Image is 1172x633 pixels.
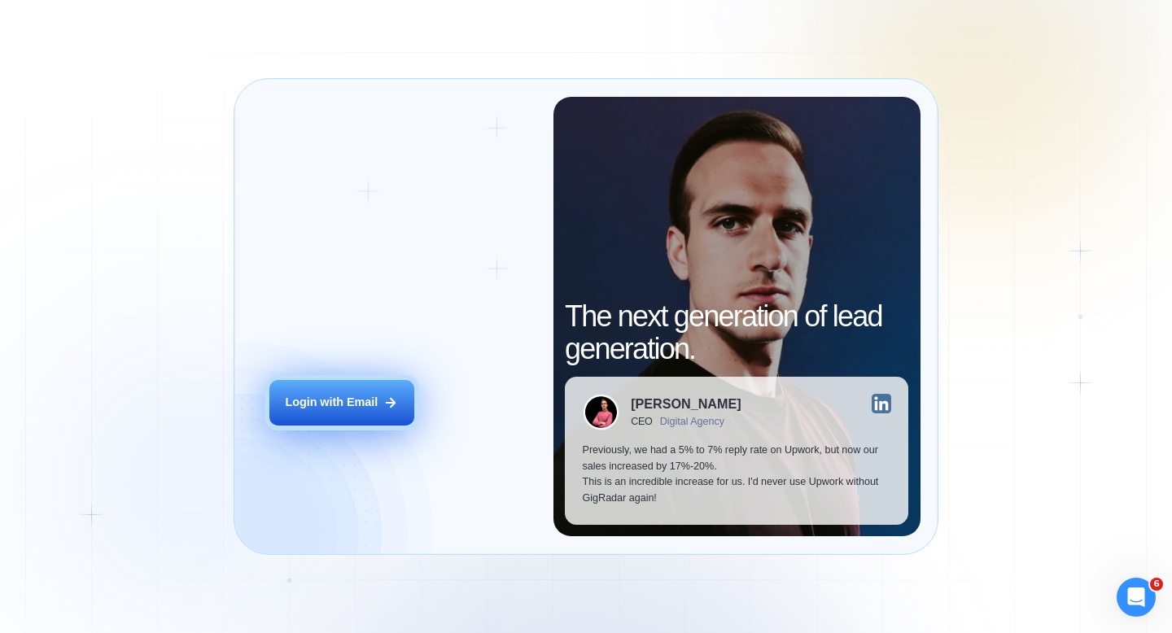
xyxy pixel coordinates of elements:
[583,443,891,507] p: Previously, we had a 5% to 7% reply rate on Upwork, but now our sales increased by 17%-20%. This ...
[1117,578,1156,617] iframe: Intercom live chat
[660,416,724,427] div: Digital Agency
[565,300,908,365] h2: The next generation of lead generation.
[285,395,378,411] div: Login with Email
[269,380,414,426] button: Login with Email
[631,416,653,427] div: CEO
[631,397,741,410] div: [PERSON_NAME]
[1150,578,1163,591] span: 6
